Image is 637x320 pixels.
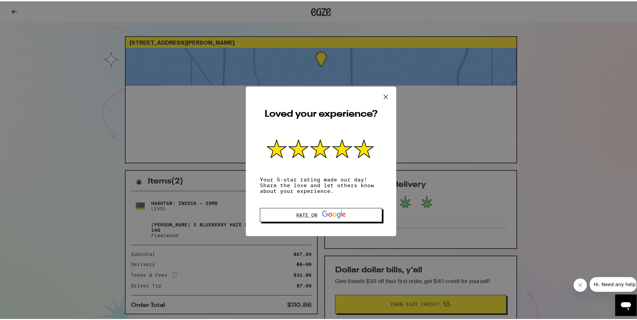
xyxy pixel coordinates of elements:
[260,106,382,119] h2: Loved your experience?
[296,209,346,218] div: Rate on
[260,207,382,221] button: Rate on
[574,277,587,290] iframe: Close message
[260,175,382,193] p: Your 5-star rating made our day! Share the love and let others know about your experience.
[4,5,48,10] span: Hi. Need any help?
[590,276,637,290] iframe: Message from company
[615,293,637,315] iframe: Button to launch messaging window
